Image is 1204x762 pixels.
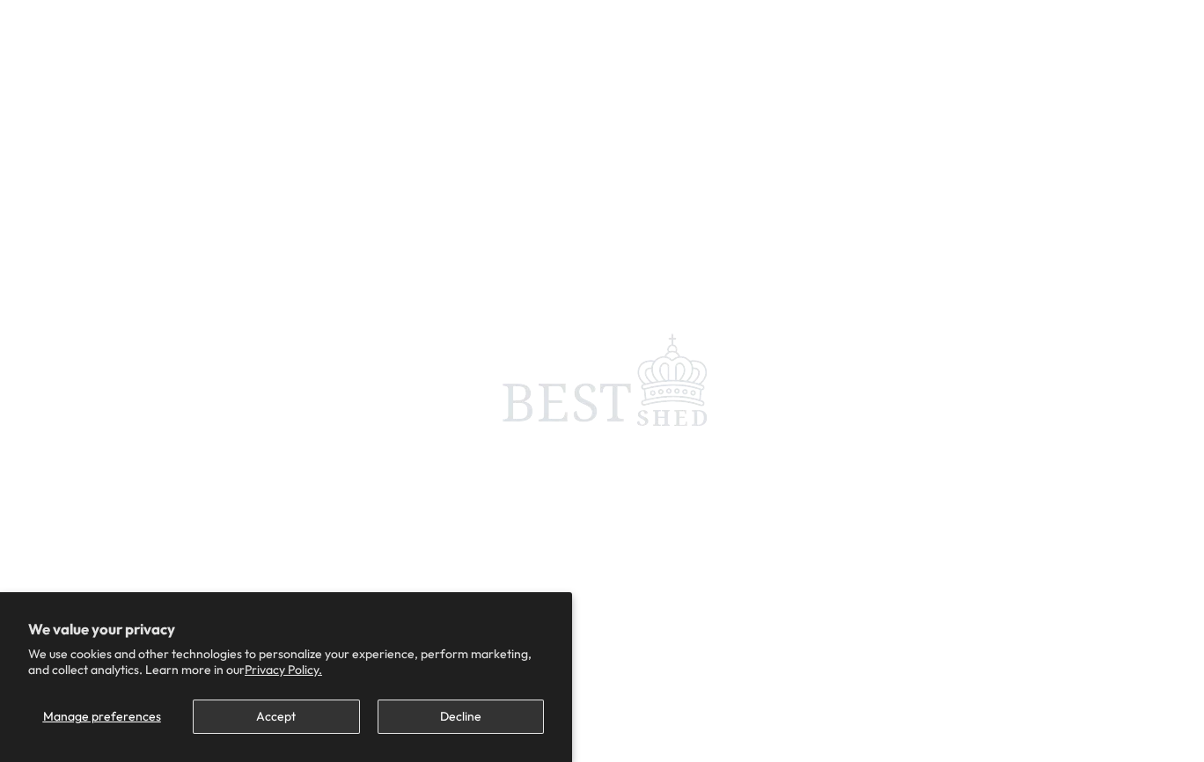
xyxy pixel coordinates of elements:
[43,708,161,724] span: Manage preferences
[193,700,359,734] button: Accept
[245,662,322,678] a: Privacy Policy.
[28,620,544,638] h2: We value your privacy
[28,700,175,734] button: Manage preferences
[28,646,544,678] p: We use cookies and other technologies to personalize your experience, perform marketing, and coll...
[378,700,544,734] button: Decline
